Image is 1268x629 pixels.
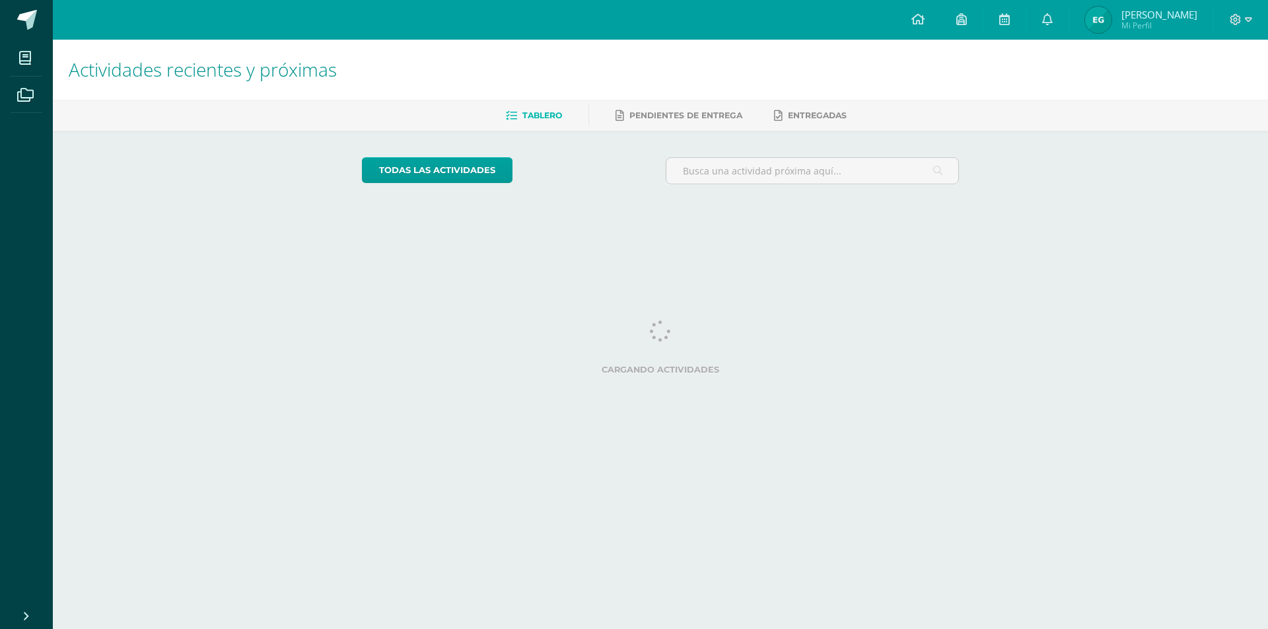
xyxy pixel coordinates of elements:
[666,158,959,184] input: Busca una actividad próxima aquí...
[522,110,562,120] span: Tablero
[362,365,960,375] label: Cargando actividades
[774,105,847,126] a: Entregadas
[69,57,337,82] span: Actividades recientes y próximas
[1085,7,1111,33] img: 2f08d38560f453b6d64c68189f578bca.png
[506,105,562,126] a: Tablero
[788,110,847,120] span: Entregadas
[1121,8,1197,21] span: [PERSON_NAME]
[629,110,742,120] span: Pendientes de entrega
[362,157,512,183] a: todas las Actividades
[616,105,742,126] a: Pendientes de entrega
[1121,20,1197,31] span: Mi Perfil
